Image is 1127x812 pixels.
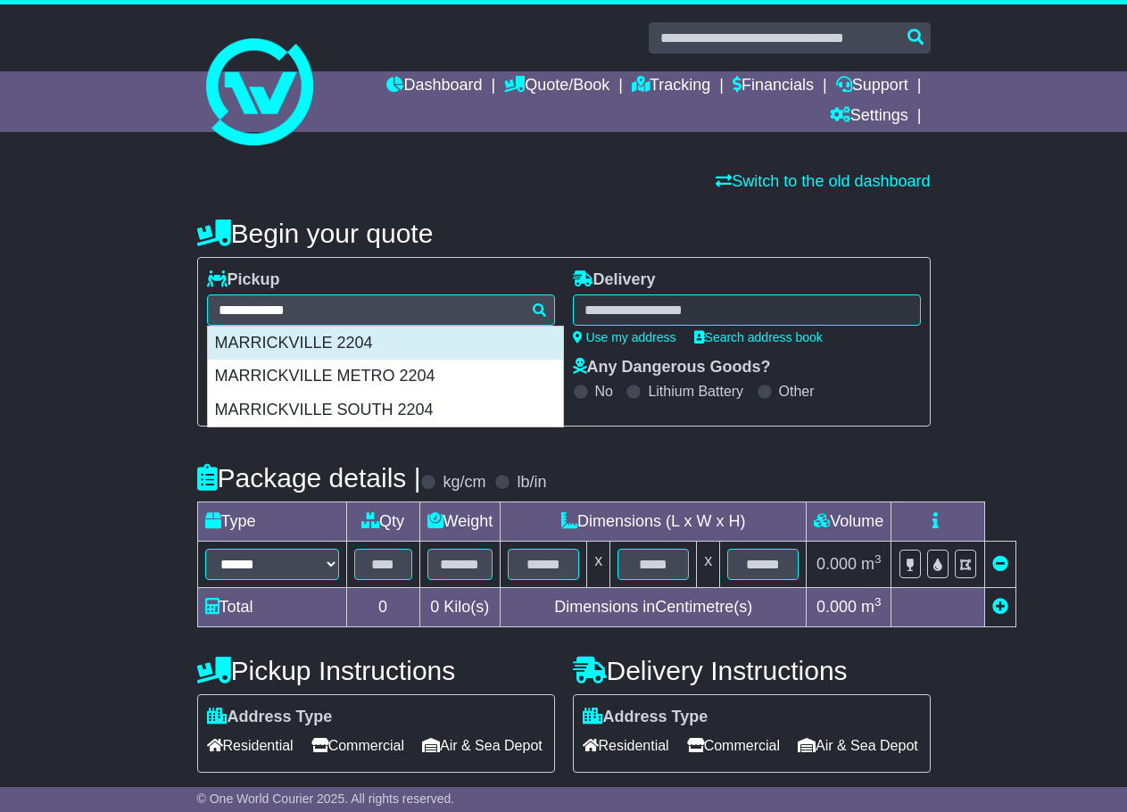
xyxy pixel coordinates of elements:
[573,358,771,377] label: Any Dangerous Goods?
[208,327,563,360] div: MARRICKVILLE 2204
[573,656,931,685] h4: Delivery Instructions
[583,732,669,759] span: Residential
[386,71,482,102] a: Dashboard
[687,732,780,759] span: Commercial
[573,270,656,290] label: Delivery
[816,555,857,573] span: 0.000
[583,708,709,727] label: Address Type
[197,791,455,806] span: © One World Courier 2025. All rights reserved.
[587,542,610,588] td: x
[197,502,346,542] td: Type
[207,708,333,727] label: Address Type
[874,552,882,566] sup: 3
[501,588,807,627] td: Dimensions in Centimetre(s)
[807,502,891,542] td: Volume
[733,71,814,102] a: Financials
[648,383,743,400] label: Lithium Battery
[430,598,439,616] span: 0
[419,502,501,542] td: Weight
[208,360,563,394] div: MARRICKVILLE METRO 2204
[992,555,1008,573] a: Remove this item
[443,473,485,493] label: kg/cm
[501,502,807,542] td: Dimensions (L x W x H)
[816,598,857,616] span: 0.000
[311,732,404,759] span: Commercial
[992,598,1008,616] a: Add new item
[197,219,931,248] h4: Begin your quote
[346,588,419,627] td: 0
[207,732,294,759] span: Residential
[197,463,421,493] h4: Package details |
[632,71,710,102] a: Tracking
[716,172,930,190] a: Switch to the old dashboard
[517,473,546,493] label: lb/in
[197,656,555,685] h4: Pickup Instructions
[346,502,419,542] td: Qty
[830,102,908,132] a: Settings
[197,588,346,627] td: Total
[861,598,882,616] span: m
[595,383,613,400] label: No
[504,71,609,102] a: Quote/Book
[419,588,501,627] td: Kilo(s)
[208,394,563,427] div: MARRICKVILLE SOUTH 2204
[422,732,543,759] span: Air & Sea Depot
[861,555,882,573] span: m
[697,542,720,588] td: x
[207,270,280,290] label: Pickup
[874,595,882,609] sup: 3
[798,732,918,759] span: Air & Sea Depot
[207,294,555,326] typeahead: Please provide city
[779,383,815,400] label: Other
[694,330,823,344] a: Search address book
[836,71,908,102] a: Support
[573,330,676,344] a: Use my address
